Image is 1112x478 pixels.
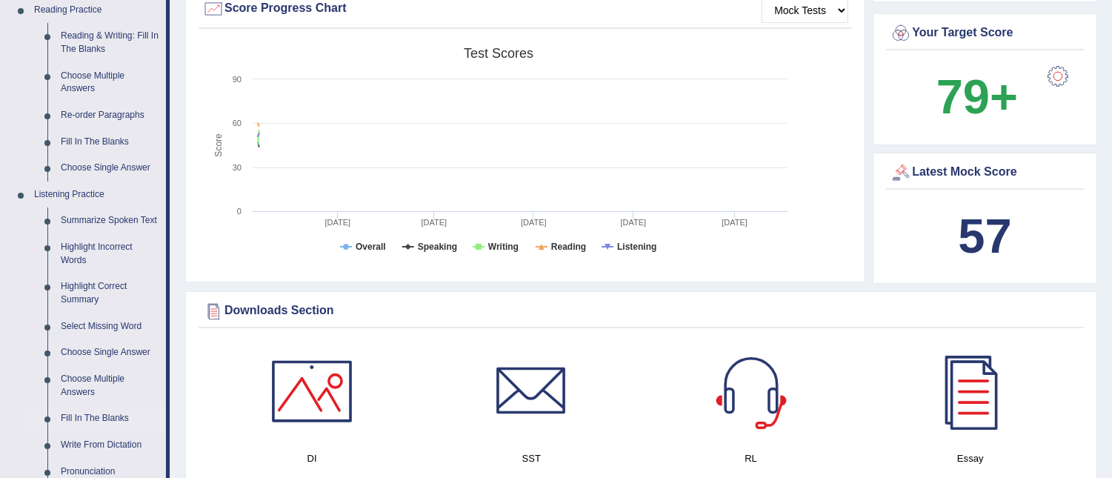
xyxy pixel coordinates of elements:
h4: Essay [868,451,1073,466]
div: Your Target Score [890,22,1080,44]
tspan: Test scores [464,46,533,61]
tspan: Writing [488,242,519,252]
tspan: [DATE] [324,218,350,227]
h4: DI [210,451,414,466]
tspan: Overall [356,242,386,252]
div: Downloads Section [202,300,1080,322]
b: 57 [958,209,1011,263]
tspan: Speaking [418,242,457,252]
a: Select Missing Word [54,313,166,340]
text: 90 [233,75,242,84]
a: Listening Practice [27,182,166,208]
a: Choose Multiple Answers [54,366,166,405]
a: Write From Dictation [54,432,166,459]
text: 60 [233,119,242,127]
a: Choose Single Answer [54,339,166,366]
a: Re-order Paragraphs [54,102,166,129]
text: 30 [233,163,242,172]
tspan: [DATE] [521,218,547,227]
tspan: [DATE] [722,218,748,227]
h4: SST [429,451,633,466]
a: Choose Multiple Answers [54,63,166,102]
h4: RL [649,451,853,466]
tspan: [DATE] [621,218,647,227]
b: 79+ [936,70,1018,124]
a: Fill In The Blanks [54,129,166,156]
a: Summarize Spoken Text [54,208,166,234]
a: Choose Single Answer [54,155,166,182]
a: Reading & Writing: Fill In The Blanks [54,23,166,62]
div: Latest Mock Score [890,162,1080,184]
tspan: Score [213,133,224,157]
a: Highlight Incorrect Words [54,234,166,273]
a: Fill In The Blanks [54,405,166,432]
a: Highlight Correct Summary [54,273,166,313]
tspan: [DATE] [422,218,447,227]
tspan: Reading [551,242,586,252]
tspan: Listening [617,242,656,252]
text: 0 [237,207,242,216]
